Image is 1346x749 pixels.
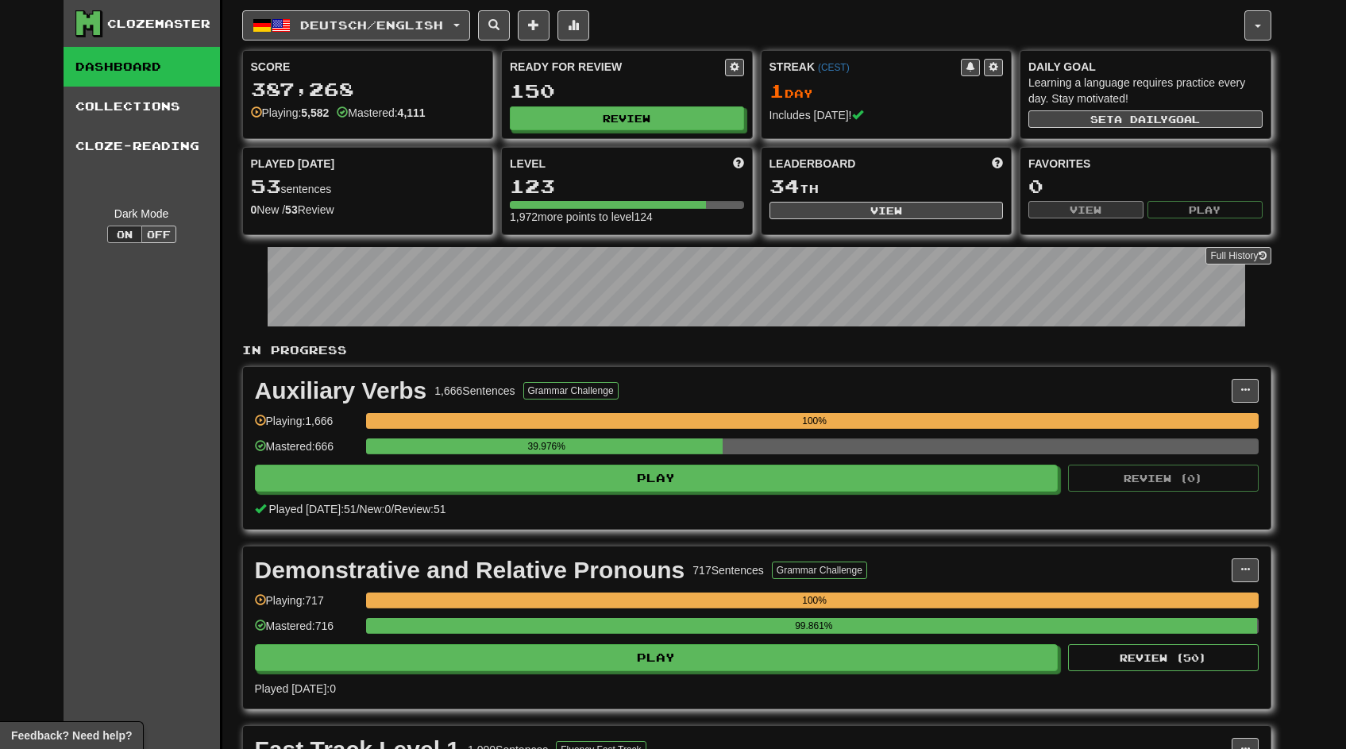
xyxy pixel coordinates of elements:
span: Level [510,156,546,172]
div: 1,666 Sentences [434,383,515,399]
button: Search sentences [478,10,510,41]
button: Play [255,465,1059,492]
button: Review [510,106,744,130]
div: Playing: [251,105,330,121]
span: Review: 51 [394,503,445,515]
span: 53 [251,175,281,197]
span: Score more points to level up [733,156,744,172]
div: Mastered: [337,105,425,121]
button: Grammar Challenge [772,562,867,579]
span: Played [DATE]: 0 [255,682,336,695]
strong: 5,582 [301,106,329,119]
div: Score [251,59,485,75]
span: 34 [769,175,800,197]
div: 717 Sentences [692,562,764,578]
span: Deutsch / English [300,18,443,32]
button: Grammar Challenge [523,382,619,400]
strong: 4,111 [398,106,426,119]
div: Streak [769,59,962,75]
span: a daily [1114,114,1168,125]
strong: 0 [251,203,257,216]
div: Favorites [1028,156,1263,172]
span: Open feedback widget [11,728,132,743]
div: Clozemaster [107,16,210,32]
div: 1,972 more points to level 124 [510,209,744,225]
span: Played [DATE] [251,156,335,172]
a: Full History [1205,247,1271,264]
button: Review (50) [1068,644,1259,671]
span: / [357,503,360,515]
div: Daily Goal [1028,59,1263,75]
div: Auxiliary Verbs [255,379,427,403]
div: Learning a language requires practice every day. Stay motivated! [1028,75,1263,106]
div: Day [769,81,1004,102]
button: Deutsch/English [242,10,470,41]
a: Cloze-Reading [64,126,220,166]
div: Includes [DATE]! [769,107,1004,123]
div: 0 [1028,176,1263,196]
span: 1 [769,79,785,102]
div: New / Review [251,202,485,218]
div: 100% [371,413,1259,429]
div: 99.861% [371,618,1257,634]
span: / [391,503,394,515]
span: Played [DATE]: 51 [268,503,356,515]
span: This week in points, UTC [992,156,1003,172]
span: New: 0 [360,503,391,515]
div: sentences [251,176,485,197]
div: Dark Mode [75,206,208,222]
div: Mastered: 666 [255,438,358,465]
a: Collections [64,87,220,126]
button: Add sentence to collection [518,10,550,41]
div: 100% [371,593,1259,608]
button: More stats [557,10,589,41]
div: 150 [510,81,744,101]
div: Playing: 1,666 [255,413,358,439]
button: View [1028,201,1144,218]
div: Demonstrative and Relative Pronouns [255,558,685,582]
div: 39.976% [371,438,723,454]
div: 387,268 [251,79,485,99]
button: Seta dailygoal [1028,110,1263,128]
div: 123 [510,176,744,196]
div: th [769,176,1004,197]
button: Play [255,644,1059,671]
button: Off [141,226,176,243]
div: Ready for Review [510,59,725,75]
span: Leaderboard [769,156,856,172]
div: Playing: 717 [255,593,358,619]
p: In Progress [242,342,1271,358]
div: Mastered: 716 [255,618,358,644]
button: Review (0) [1068,465,1259,492]
button: On [107,226,142,243]
button: Play [1147,201,1263,218]
button: View [769,202,1004,219]
a: Dashboard [64,47,220,87]
strong: 53 [285,203,298,216]
a: (CEST) [818,62,850,73]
